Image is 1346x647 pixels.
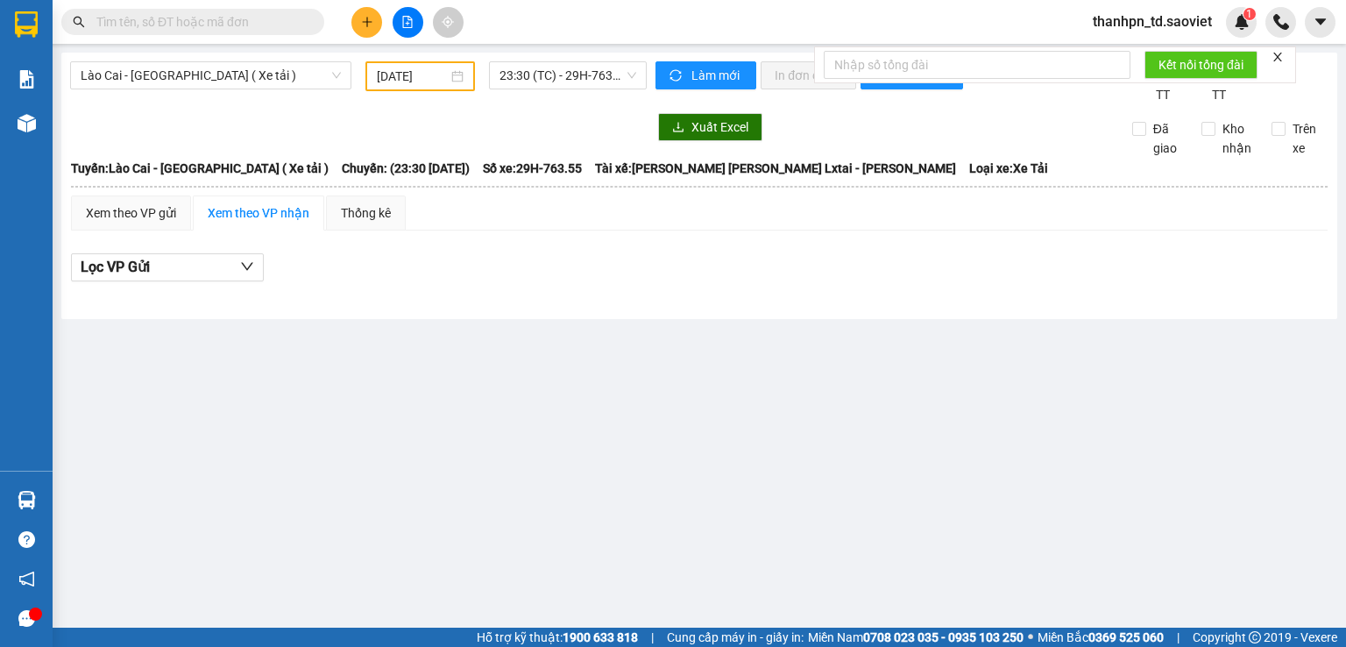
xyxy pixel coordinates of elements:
span: Làm mới [691,66,742,85]
span: aim [442,16,454,28]
div: Xem theo VP nhận [208,203,309,223]
span: down [240,260,254,274]
span: notification [18,571,35,587]
span: Loại xe: Xe Tải [969,159,1048,178]
span: download [672,121,684,135]
input: Tìm tên, số ĐT hoặc mã đơn [96,12,303,32]
img: solution-icon [18,70,36,89]
img: phone-icon [1273,14,1289,30]
button: file-add [393,7,423,38]
span: Lọc VP Gửi [81,256,150,278]
span: Hỗ trợ kỹ thuật: [477,628,638,647]
span: close [1272,51,1284,63]
span: search [73,16,85,28]
span: plus [361,16,373,28]
button: In đơn chọn [761,61,856,89]
img: warehouse-icon [18,491,36,509]
b: Tuyến: Lào Cai - [GEOGRAPHIC_DATA] ( Xe tải ) [71,161,329,175]
span: caret-down [1313,14,1328,30]
span: message [18,610,35,627]
span: sync [669,69,684,83]
span: thanhpn_td.saoviet [1079,11,1226,32]
span: Chuyến: (23:30 [DATE]) [342,159,470,178]
span: Số xe: 29H-763.55 [483,159,582,178]
span: 23:30 (TC) - 29H-763.55 [499,62,637,89]
img: logo-vxr [15,11,38,38]
button: aim [433,7,464,38]
span: Kho nhận [1215,119,1258,158]
span: | [1177,628,1180,647]
button: caret-down [1305,7,1335,38]
span: Tài xế: [PERSON_NAME] [PERSON_NAME] Lxtai - [PERSON_NAME] [595,159,956,178]
span: question-circle [18,531,35,548]
strong: 0369 525 060 [1088,630,1164,644]
img: warehouse-icon [18,114,36,132]
span: ⚪️ [1028,634,1033,641]
span: | [651,628,654,647]
div: Thống kê [341,203,391,223]
input: 22/11/2022 [377,67,447,86]
button: syncLàm mới [655,61,756,89]
span: Miền Bắc [1038,628,1164,647]
span: file-add [401,16,414,28]
button: Kết nối tổng đài [1144,51,1257,79]
sup: 1 [1243,8,1256,20]
button: Lọc VP Gửi [71,253,264,281]
div: Xem theo VP gửi [86,203,176,223]
span: Trên xe [1286,119,1328,158]
strong: 0708 023 035 - 0935 103 250 [863,630,1024,644]
span: copyright [1249,631,1261,643]
span: Đã giao [1146,119,1189,158]
span: Cung cấp máy in - giấy in: [667,628,804,647]
span: 1 [1246,8,1252,20]
span: Kết nối tổng đài [1158,55,1243,75]
span: Miền Nam [808,628,1024,647]
span: Lào Cai - Hà Nội ( Xe tải ) [81,62,341,89]
button: plus [351,7,382,38]
img: icon-new-feature [1234,14,1250,30]
button: downloadXuất Excel [658,113,762,141]
strong: 1900 633 818 [563,630,638,644]
input: Nhập số tổng đài [824,51,1130,79]
span: Xuất Excel [691,117,748,137]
